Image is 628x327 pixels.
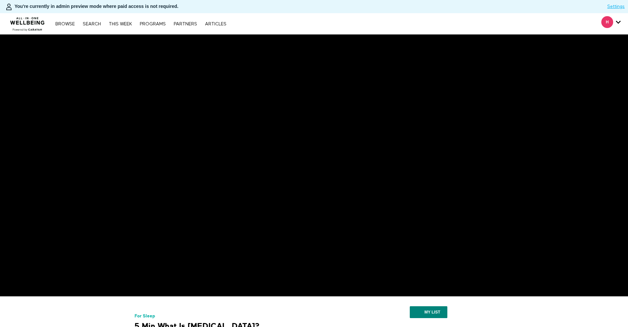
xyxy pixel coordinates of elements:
img: CARAVAN [8,12,47,32]
nav: Primary [52,20,229,27]
img: person-bdfc0eaa9744423c596e6e1c01710c89950b1dff7c83b5d61d716cfd8139584f.svg [5,3,13,11]
div: Secondary [596,13,626,34]
button: My list [410,306,447,318]
a: PARTNERS [170,22,200,26]
a: For Sleep [135,313,155,318]
a: THIS WEEK [105,22,135,26]
a: Settings [607,3,625,10]
a: Search [79,22,104,26]
a: Browse [52,22,78,26]
a: ARTICLES [202,22,230,26]
a: PROGRAMS [136,22,169,26]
